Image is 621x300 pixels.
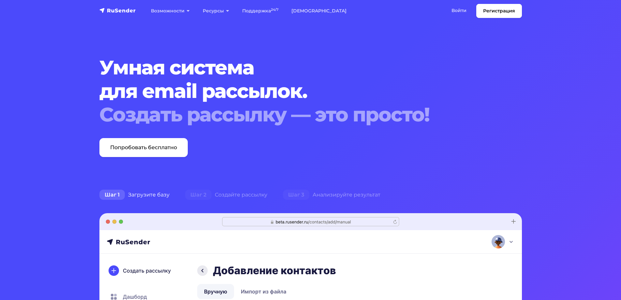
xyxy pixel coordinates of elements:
[275,188,388,201] div: Анализируйте результат
[99,7,136,14] img: RuSender
[99,103,486,126] div: Создать рассылку — это просто!
[476,4,522,18] a: Регистрация
[445,4,473,17] a: Войти
[144,4,196,18] a: Возможности
[283,190,309,200] span: Шаг 3
[271,8,278,12] sup: 24/7
[92,188,177,201] div: Загрузите базу
[236,4,285,18] a: Поддержка24/7
[99,138,188,157] a: Попробовать бесплатно
[99,56,486,126] h1: Умная система для email рассылок.
[185,190,212,200] span: Шаг 2
[177,188,275,201] div: Создайте рассылку
[196,4,236,18] a: Ресурсы
[285,4,353,18] a: [DEMOGRAPHIC_DATA]
[99,190,125,200] span: Шаг 1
